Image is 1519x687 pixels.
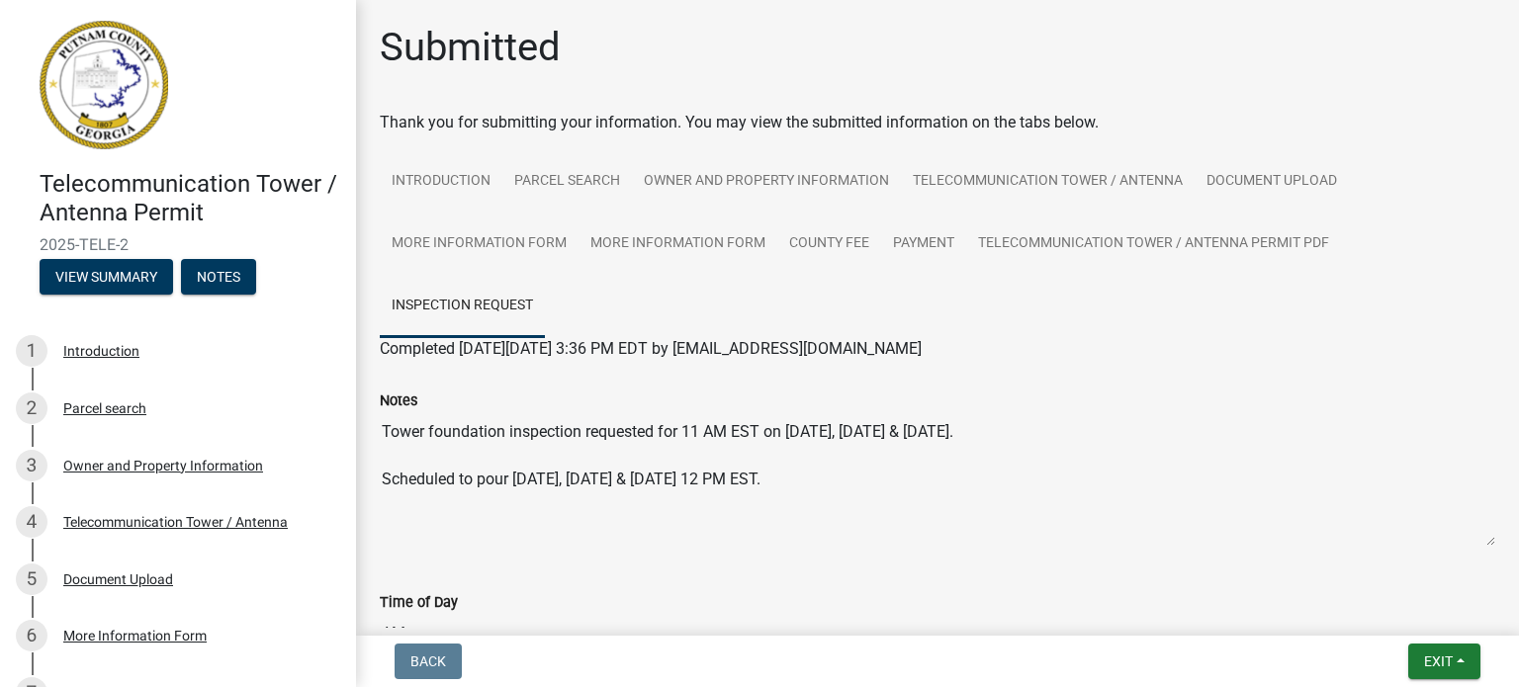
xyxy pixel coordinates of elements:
[40,21,168,149] img: Putnam County, Georgia
[380,339,922,358] span: Completed [DATE][DATE] 3:36 PM EDT by [EMAIL_ADDRESS][DOMAIN_NAME]
[410,653,446,669] span: Back
[16,506,47,538] div: 4
[380,111,1495,134] div: Thank you for submitting your information. You may view the submitted information on the tabs below.
[632,150,901,214] a: Owner and Property Information
[16,450,47,481] div: 3
[380,412,1495,547] textarea: Tower foundation inspection requested for 11 AM EST on [DATE], [DATE] & [DATE]. Scheduled to pour...
[380,275,545,338] a: Inspection Request
[40,270,173,286] wm-modal-confirm: Summary
[502,150,632,214] a: Parcel search
[579,213,777,276] a: More Information Form
[1408,644,1480,679] button: Exit
[16,335,47,367] div: 1
[380,150,502,214] a: Introduction
[63,401,146,415] div: Parcel search
[16,620,47,651] div: 6
[1424,653,1453,669] span: Exit
[63,572,173,586] div: Document Upload
[40,259,173,295] button: View Summary
[395,644,462,679] button: Back
[380,596,458,610] label: Time of Day
[181,259,256,295] button: Notes
[63,459,263,472] div: Owner and Property Information
[63,515,288,529] div: Telecommunication Tower / Antenna
[40,235,316,254] span: 2025-TELE-2
[40,170,340,227] h4: Telecommunication Tower / Antenna Permit
[63,629,207,643] div: More Information Form
[881,213,966,276] a: Payment
[63,344,139,358] div: Introduction
[16,563,47,595] div: 5
[901,150,1195,214] a: Telecommunication Tower / Antenna
[777,213,881,276] a: County Fee
[966,213,1341,276] a: Telecommunication Tower / Antenna Permit PDF
[16,392,47,424] div: 2
[1195,150,1349,214] a: Document Upload
[380,213,579,276] a: More Information Form
[181,270,256,286] wm-modal-confirm: Notes
[380,394,417,408] label: Notes
[380,24,561,71] h1: Submitted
